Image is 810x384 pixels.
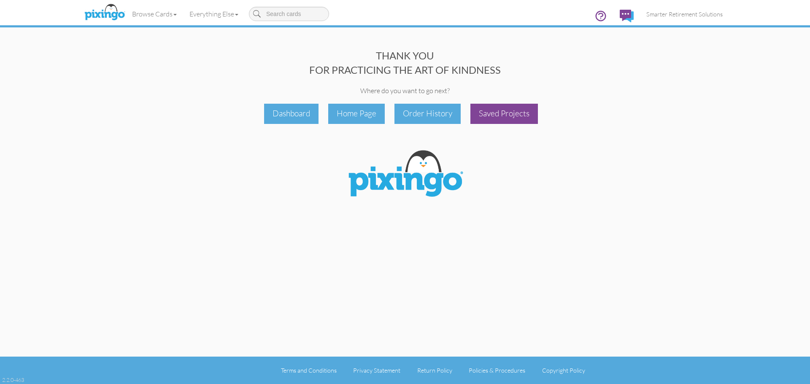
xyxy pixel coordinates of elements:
[646,11,723,18] span: Smarter Retirement Solutions
[81,48,729,78] div: THANK YOU FOR PRACTICING THE ART OF KINDNESS
[417,367,452,374] a: Return Policy
[249,7,329,21] input: Search cards
[470,104,538,124] div: Saved Projects
[264,104,319,124] div: Dashboard
[640,3,729,25] a: Smarter Retirement Solutions
[394,104,461,124] div: Order History
[81,86,729,96] div: Where do you want to go next?
[342,145,468,205] img: Pixingo Logo
[620,10,634,22] img: comments.svg
[126,3,183,24] a: Browse Cards
[183,3,245,24] a: Everything Else
[353,367,400,374] a: Privacy Statement
[469,367,525,374] a: Policies & Procedures
[328,104,385,124] div: Home Page
[542,367,585,374] a: Copyright Policy
[281,367,337,374] a: Terms and Conditions
[82,2,127,23] img: pixingo logo
[2,376,24,384] div: 2.2.0-463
